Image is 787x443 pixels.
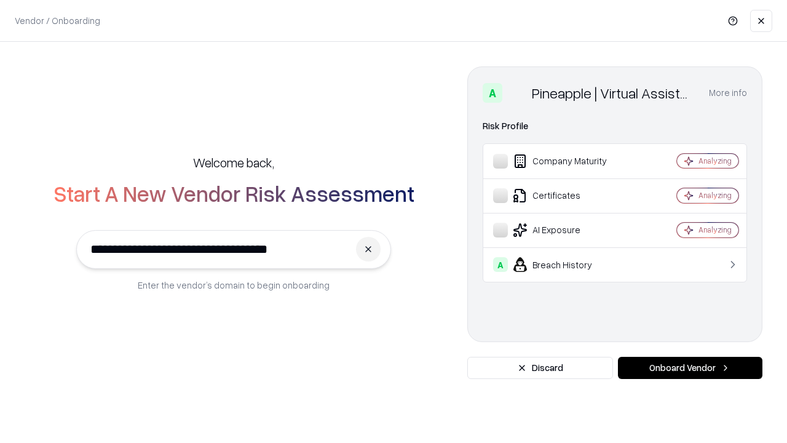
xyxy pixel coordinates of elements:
[618,357,762,379] button: Onboard Vendor
[483,83,502,103] div: A
[15,14,100,27] p: Vendor / Onboarding
[493,154,640,169] div: Company Maturity
[493,188,640,203] div: Certificates
[698,225,732,235] div: Analyzing
[53,181,414,206] h2: Start A New Vendor Risk Assessment
[493,257,640,272] div: Breach History
[698,156,732,166] div: Analyzing
[532,83,694,103] div: Pineapple | Virtual Assistant Agency
[138,279,330,292] p: Enter the vendor’s domain to begin onboarding
[483,119,747,134] div: Risk Profile
[193,154,274,171] h5: Welcome back,
[467,357,613,379] button: Discard
[493,223,640,237] div: AI Exposure
[493,257,508,272] div: A
[698,190,732,201] div: Analyzing
[709,82,747,104] button: More info
[507,83,527,103] img: Pineapple | Virtual Assistant Agency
